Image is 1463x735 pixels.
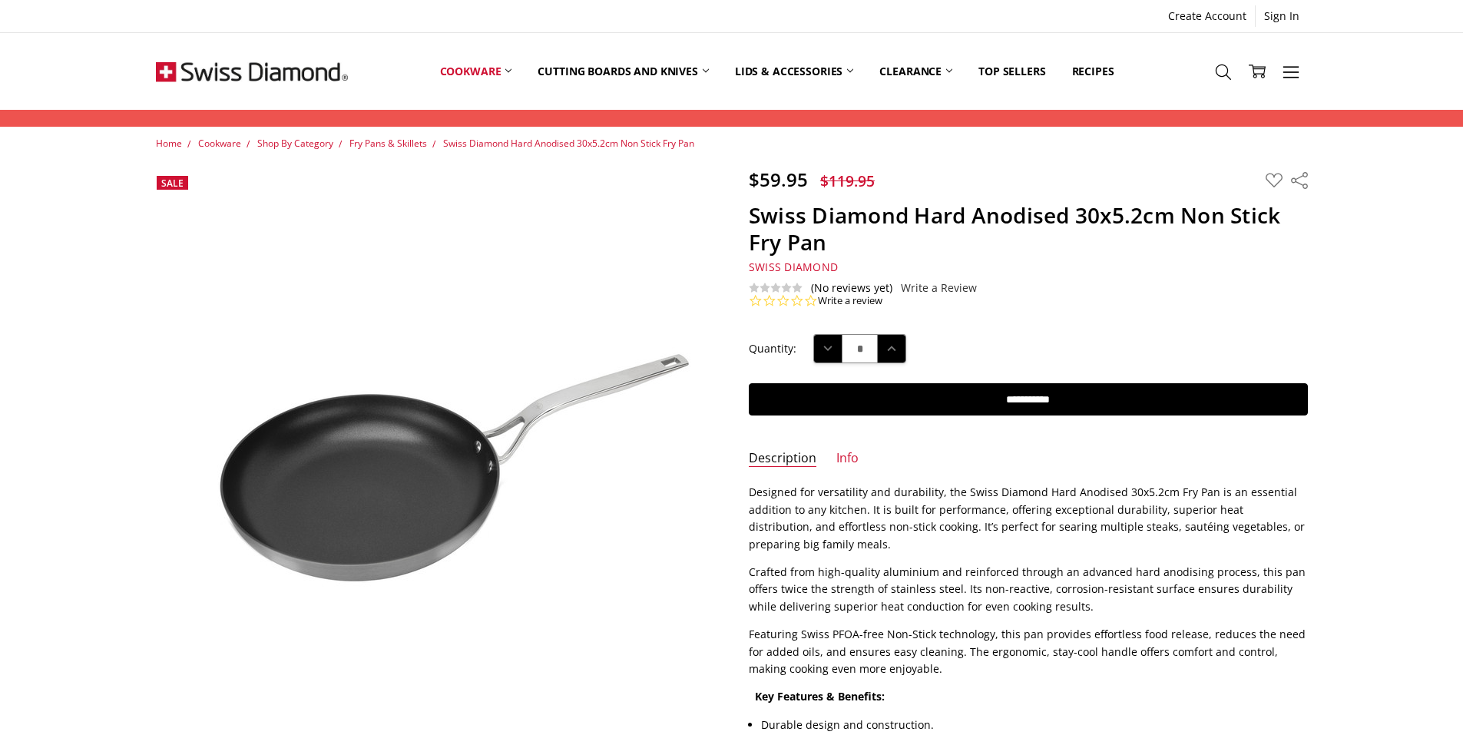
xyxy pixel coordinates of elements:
[749,202,1308,256] h1: Swiss Diamond Hard Anodised 30x5.2cm Non Stick Fry Pan
[811,282,892,294] span: (No reviews yet)
[755,689,885,704] strong: Key Features & Benefits:
[198,137,241,150] a: Cookware
[820,171,875,191] span: $119.95
[836,450,859,468] a: Info
[749,626,1308,677] p: Featuring Swiss PFOA-free Non-Stick technology, this pan provides effortless food release, reduce...
[443,137,694,150] a: Swiss Diamond Hard Anodised 30x5.2cm Non Stick Fry Pan
[866,37,965,105] a: Clearance
[749,340,796,357] label: Quantity:
[901,282,977,294] a: Write a Review
[257,137,333,150] a: Shop By Category
[761,717,1308,733] li: Durable design and construction.
[525,37,722,105] a: Cutting boards and knives
[749,450,816,468] a: Description
[749,484,1308,553] p: Designed for versatility and durability, the Swiss Diamond Hard Anodised 30x5.2cm Fry Pan is an e...
[1059,37,1127,105] a: Recipes
[349,137,427,150] a: Fry Pans & Skillets
[161,177,184,190] span: Sale
[722,37,866,105] a: Lids & Accessories
[1160,5,1255,27] a: Create Account
[965,37,1058,105] a: Top Sellers
[156,137,182,150] a: Home
[427,37,525,105] a: Cookware
[749,564,1308,615] p: Crafted from high-quality aluminium and reinforced through an advanced hard anodising process, th...
[749,260,838,274] span: Swiss Diamond
[156,33,348,110] img: Free Shipping On Every Order
[1256,5,1308,27] a: Sign In
[818,294,882,308] a: Write a review
[749,167,808,192] span: $59.95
